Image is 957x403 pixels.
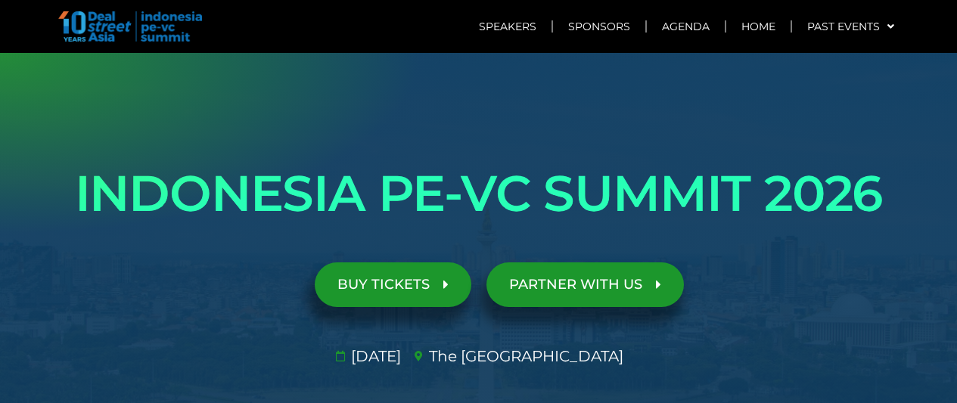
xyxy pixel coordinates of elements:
[509,277,642,292] span: PARTNER WITH US
[553,9,645,44] a: Sponsors
[792,9,909,44] a: Past Events
[464,9,552,44] a: Speakers
[647,9,725,44] a: Agenda
[425,345,623,367] span: The [GEOGRAPHIC_DATA]​
[347,345,401,367] span: [DATE]​
[337,277,430,292] span: BUY TICKETS
[726,9,791,44] a: Home
[55,151,903,236] h1: INDONESIA PE-VC SUMMIT 2026
[486,262,684,307] a: PARTNER WITH US
[315,262,471,307] a: BUY TICKETS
